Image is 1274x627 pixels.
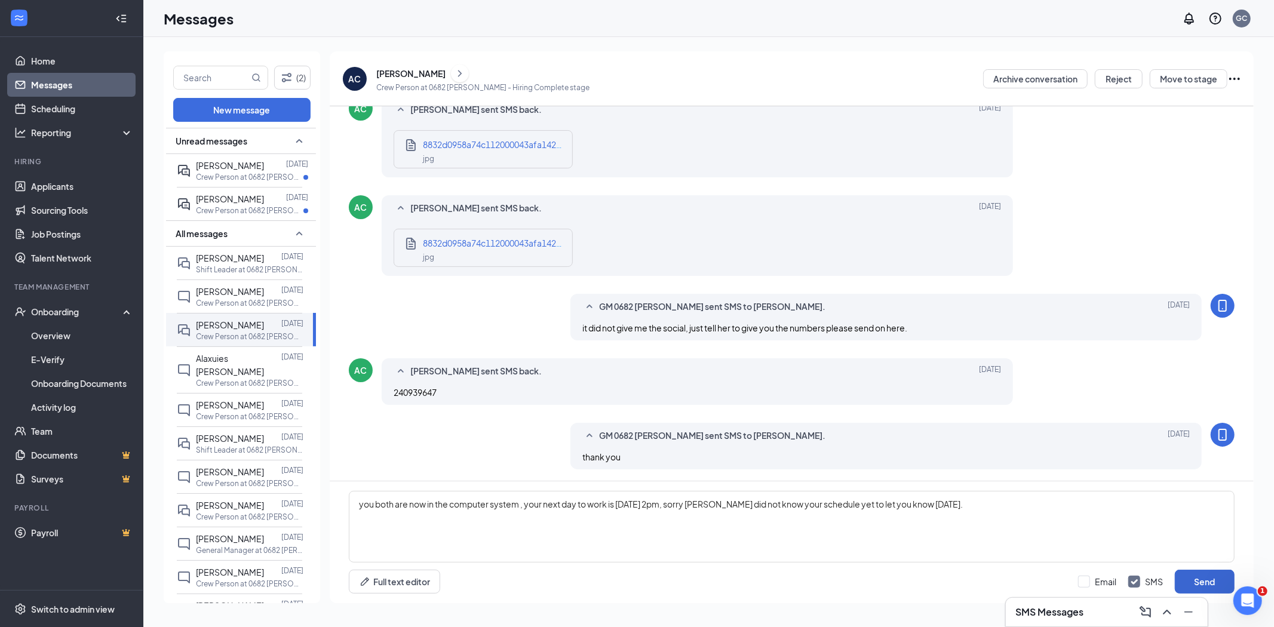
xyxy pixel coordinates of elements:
svg: DoubleChat [177,323,191,337]
svg: ChatInactive [177,570,191,585]
textarea: you both are now in the computer system , your next day to work is [DATE] 2pm, sorry [PERSON_NAME... [349,491,1235,563]
svg: Pen [359,576,371,588]
div: GC [1236,13,1248,23]
div: AC [355,103,367,115]
h3: SMS Messages [1015,606,1083,619]
span: [DATE] [979,201,1001,216]
span: [PERSON_NAME] [196,160,264,171]
svg: Collapse [115,13,127,24]
a: Onboarding Documents [31,371,133,395]
input: Search [174,66,249,89]
p: Crew Person at 0682 [PERSON_NAME] [196,331,303,342]
p: Crew Person at 0682 [PERSON_NAME] [196,298,303,308]
span: [PERSON_NAME] [196,193,264,204]
svg: ChatInactive [177,537,191,551]
svg: SmallChevronUp [394,201,408,216]
svg: ChatInactive [177,290,191,304]
span: [PERSON_NAME] [196,399,264,410]
p: [DATE] [281,532,303,542]
p: [DATE] [281,599,303,609]
svg: SmallChevronUp [582,300,597,314]
div: Hiring [14,156,131,167]
svg: MagnifyingGlass [251,73,261,82]
span: [PERSON_NAME] [196,500,264,511]
p: [DATE] [281,432,303,442]
span: [PERSON_NAME] [196,567,264,577]
div: [PERSON_NAME] [376,67,446,79]
button: Send [1175,570,1235,594]
svg: ComposeMessage [1138,605,1153,619]
svg: ChatInactive [177,363,191,377]
p: [DATE] [281,565,303,576]
p: Crew Person at 0682 [PERSON_NAME] [196,512,303,522]
span: [PERSON_NAME] sent SMS back. [410,201,542,216]
p: Crew Person at 0682 [PERSON_NAME] [196,478,303,488]
span: Alaxuies [PERSON_NAME] [196,353,264,377]
p: Crew Person at 0682 [PERSON_NAME] [196,411,303,422]
a: Messages [31,73,133,97]
svg: Filter [280,70,294,85]
span: 8832d0958a74c112000043afa1429347.jpg [423,139,590,150]
span: [PERSON_NAME] [196,286,264,297]
span: Unread messages [176,135,247,147]
a: SurveysCrown [31,467,133,491]
svg: MobileSms [1215,428,1230,442]
span: [PERSON_NAME] [196,600,264,611]
button: ComposeMessage [1136,603,1155,622]
a: Home [31,49,133,73]
span: it did not give me the social, just tell her to give you the numbers please send on here. [582,322,907,333]
svg: SmallChevronUp [292,134,306,148]
a: Team [31,419,133,443]
span: GM 0682 [PERSON_NAME] sent SMS to [PERSON_NAME]. [599,300,825,314]
p: Crew Person at 0682 [PERSON_NAME] [196,172,303,182]
span: [PERSON_NAME] sent SMS back. [410,364,542,379]
svg: Notifications [1182,11,1196,26]
div: AC [349,73,361,85]
h1: Messages [164,8,234,29]
a: Document8832d0958a74c112000043afa1429347.jpgjpg [404,236,566,259]
div: Payroll [14,503,131,513]
div: Team Management [14,282,131,292]
svg: SmallChevronUp [582,429,597,443]
svg: DoubleChat [177,256,191,271]
p: [DATE] [281,285,303,295]
a: E-Verify [31,348,133,371]
button: Full text editorPen [349,570,440,594]
div: AC [355,364,367,376]
button: ChevronUp [1158,603,1177,622]
span: [PERSON_NAME] [196,433,264,444]
svg: SmallChevronUp [394,364,408,379]
svg: ChatInactive [177,470,191,484]
span: 240939647 [394,387,437,398]
a: Talent Network [31,246,133,270]
p: [DATE] [281,465,303,475]
span: jpg [423,154,434,163]
a: Sourcing Tools [31,198,133,222]
svg: Settings [14,603,26,615]
iframe: Intercom live chat [1233,586,1262,615]
p: [DATE] [281,499,303,509]
p: Crew Person at 0682 [PERSON_NAME] [196,205,303,216]
span: All messages [176,228,228,239]
svg: MobileSms [1215,299,1230,313]
span: 1 [1258,586,1267,596]
button: Minimize [1179,603,1198,622]
a: Activity log [31,395,133,419]
svg: Document [404,236,418,251]
p: Crew Person at 0682 [PERSON_NAME] - Hiring Complete stage [376,82,590,93]
p: Crew Person at 0682 [PERSON_NAME] [196,579,303,589]
div: AC [355,201,367,213]
a: PayrollCrown [31,521,133,545]
svg: Analysis [14,127,26,139]
div: Reporting [31,127,134,139]
span: [PERSON_NAME] [196,533,264,544]
svg: ChatInactive [177,403,191,417]
svg: Document [404,138,418,152]
span: [DATE] [979,103,1001,117]
button: Archive conversation [983,69,1088,88]
a: Applicants [31,174,133,198]
svg: ActiveDoubleChat [177,197,191,211]
svg: UserCheck [14,306,26,318]
span: 8832d0958a74c112000043afa1429347.jpg [423,238,590,248]
svg: SmallChevronUp [292,226,306,241]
